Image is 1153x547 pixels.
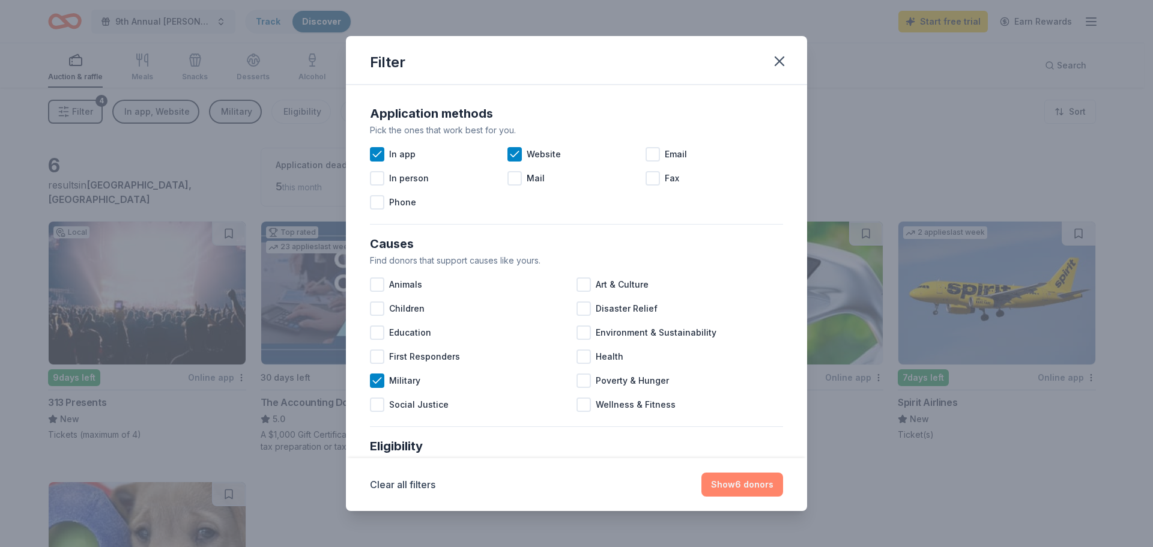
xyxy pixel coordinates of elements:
[389,397,449,412] span: Social Justice
[596,325,716,340] span: Environment & Sustainability
[527,147,561,162] span: Website
[665,147,687,162] span: Email
[389,325,431,340] span: Education
[389,301,425,316] span: Children
[370,123,783,138] div: Pick the ones that work best for you.
[596,301,658,316] span: Disaster Relief
[527,171,545,186] span: Mail
[665,171,679,186] span: Fax
[370,456,783,470] div: Select any that describe you or your organization.
[596,373,669,388] span: Poverty & Hunger
[596,397,676,412] span: Wellness & Fitness
[701,473,783,497] button: Show6 donors
[370,53,405,72] div: Filter
[389,277,422,292] span: Animals
[389,171,429,186] span: In person
[370,104,783,123] div: Application methods
[389,373,420,388] span: Military
[389,147,416,162] span: In app
[389,349,460,364] span: First Responders
[370,234,783,253] div: Causes
[596,277,649,292] span: Art & Culture
[370,253,783,268] div: Find donors that support causes like yours.
[389,195,416,210] span: Phone
[596,349,623,364] span: Health
[370,477,435,492] button: Clear all filters
[370,437,783,456] div: Eligibility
